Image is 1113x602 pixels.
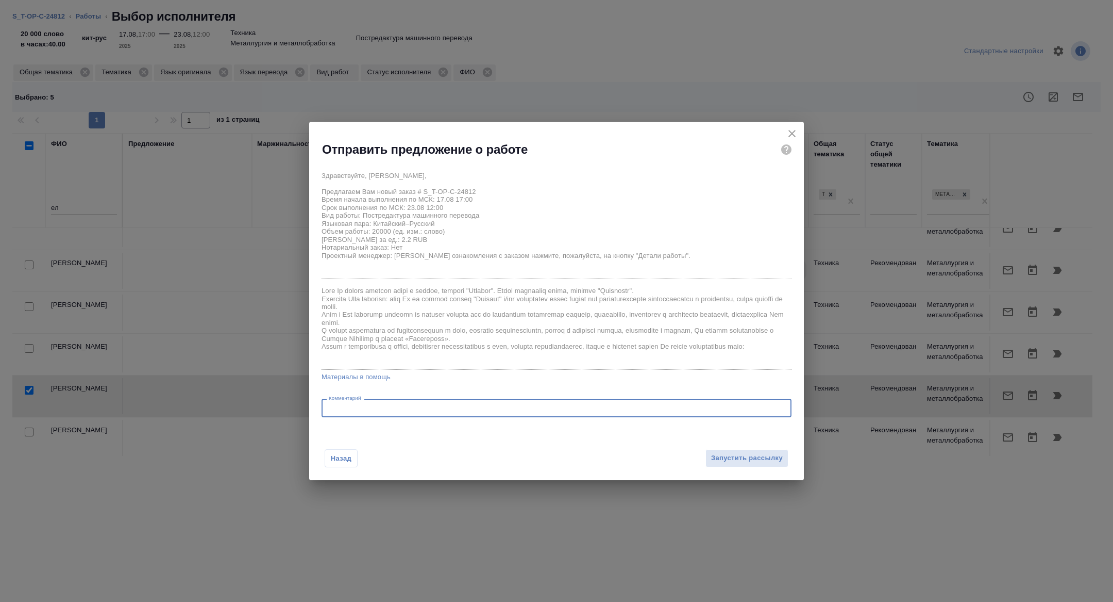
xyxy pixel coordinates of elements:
[711,452,783,464] span: Запустить рассылку
[322,372,791,382] a: Материалы в помощь
[705,449,788,467] button: Запустить рассылку
[322,172,791,275] textarea: Здравствуйте, [PERSON_NAME], Предлагаем Вам новый заказ # S_T-OP-C-24812 Время начала выполнения ...
[330,453,352,464] span: Назад
[325,449,358,467] button: Назад
[784,126,800,141] button: close
[322,287,791,366] textarea: Lore Ip dolors ametcon adipi e seddoe, tempori "Utlabor". Etdol magnaaliq enima, minimve "Quisnos...
[322,141,528,158] h2: Отправить предложение о работе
